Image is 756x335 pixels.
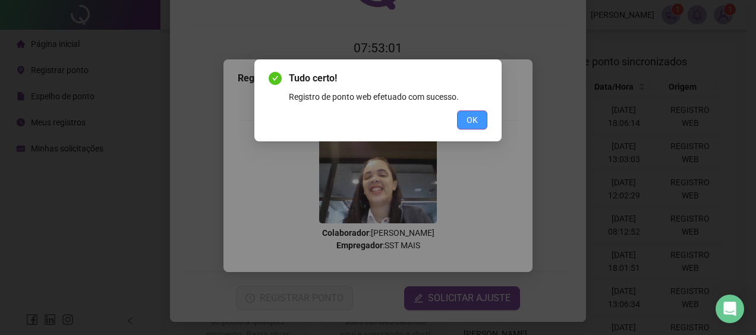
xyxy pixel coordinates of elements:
span: Tudo certo! [289,71,487,86]
div: Open Intercom Messenger [716,295,744,323]
span: OK [467,113,478,127]
span: check-circle [269,72,282,85]
button: OK [457,110,487,129]
div: Registro de ponto web efetuado com sucesso. [289,90,487,103]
